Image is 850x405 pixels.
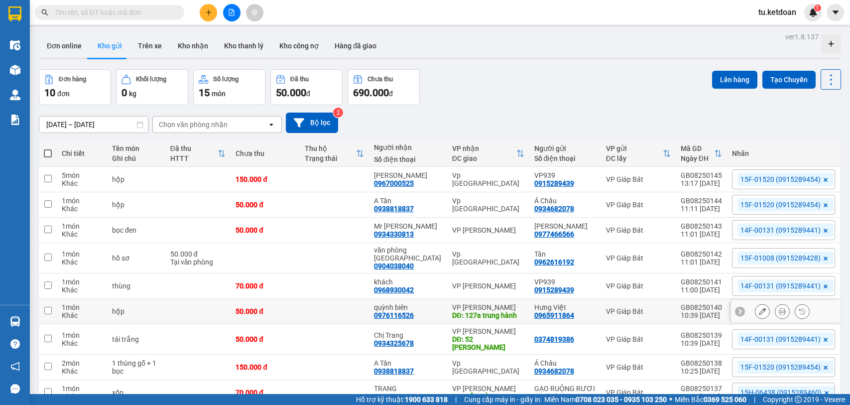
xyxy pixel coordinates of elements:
[236,175,295,183] div: 150.000 đ
[534,359,596,367] div: Á Châu
[814,4,821,11] sup: 1
[236,149,295,157] div: Chưa thu
[62,367,102,375] div: Khác
[452,359,524,375] div: Vp [GEOGRAPHIC_DATA]
[452,303,524,311] div: VP [PERSON_NAME]
[39,69,111,105] button: Đơn hàng10đơn
[374,155,442,163] div: Số điện thoại
[223,4,241,21] button: file-add
[704,396,746,404] strong: 0369 525 060
[286,113,338,133] button: Bộ lọc
[681,331,722,339] div: GB08250139
[136,76,166,83] div: Khối lượng
[405,396,448,404] strong: 1900 633 818
[452,226,524,234] div: VP [PERSON_NAME]
[452,250,524,266] div: Vp [GEOGRAPHIC_DATA]
[464,394,542,405] span: Cung cấp máy in - giấy in:
[62,331,102,339] div: 1 món
[681,311,722,319] div: 10:39 [DATE]
[821,34,841,54] div: Tạo kho hàng mới
[300,140,369,167] th: Toggle SortBy
[681,154,714,162] div: Ngày ĐH
[740,388,822,397] span: 15H-06438 (0915289460)
[374,179,414,187] div: 0967000525
[681,367,722,375] div: 10:25 [DATE]
[374,359,442,367] div: A Tân
[534,230,574,238] div: 0977466566
[606,282,671,290] div: VP Giáp Bát
[740,254,821,263] span: 15F-01008 (0915289428)
[606,226,671,234] div: VP Giáp Bát
[62,286,102,294] div: Khác
[606,389,671,397] div: VP Giáp Bát
[809,8,818,17] img: icon-new-feature
[606,154,663,162] div: ĐC lấy
[216,34,271,58] button: Kho thanh lý
[374,385,442,393] div: TRANG
[534,393,574,401] div: 0965872588
[452,311,524,319] div: DĐ: 127a trung hành
[112,144,160,152] div: Tên món
[62,205,102,213] div: Khác
[112,307,160,315] div: hộp
[827,4,844,21] button: caret-down
[62,385,102,393] div: 1 món
[10,65,20,75] img: warehouse-icon
[750,6,804,18] span: tu.ketdoan
[236,335,295,343] div: 50.000 đ
[534,179,574,187] div: 0915289439
[534,205,574,213] div: 0934682078
[112,359,160,375] div: 1 thùng gỗ + 1 bọc
[606,307,671,315] div: VP Giáp Bát
[62,230,102,238] div: Khác
[212,90,226,98] span: món
[10,339,20,349] span: question-circle
[62,258,102,266] div: Khác
[534,197,596,205] div: Á Châu
[306,90,310,98] span: đ
[170,154,218,162] div: HTTT
[62,149,102,157] div: Chi tiết
[62,171,102,179] div: 5 món
[200,4,217,21] button: plus
[10,90,20,100] img: warehouse-icon
[57,90,70,98] span: đơn
[112,201,160,209] div: hộp
[681,393,722,401] div: 07:31 [DATE]
[681,339,722,347] div: 10:39 [DATE]
[8,6,21,21] img: logo-vxr
[681,144,714,152] div: Mã GD
[534,286,574,294] div: 0915289439
[39,117,148,133] input: Select a date range.
[606,144,663,152] div: VP gửi
[62,278,102,286] div: 1 món
[681,179,722,187] div: 13:17 [DATE]
[534,335,574,343] div: 0374819386
[452,327,524,335] div: VP [PERSON_NAME]
[576,396,667,404] strong: 0708 023 035 - 0935 103 250
[112,282,160,290] div: thùng
[251,9,258,16] span: aim
[534,311,574,319] div: 0965911864
[62,303,102,311] div: 1 món
[534,258,574,266] div: 0962616192
[267,121,275,129] svg: open
[170,144,218,152] div: Đã thu
[447,140,529,167] th: Toggle SortBy
[374,222,442,230] div: Mr Bằng
[205,9,212,16] span: plus
[116,69,188,105] button: Khối lượng0kg
[129,90,136,98] span: kg
[10,40,20,50] img: warehouse-icon
[732,149,835,157] div: Nhãn
[606,335,671,343] div: VP Giáp Bát
[681,230,722,238] div: 11:01 [DATE]
[681,385,722,393] div: GB08250137
[740,226,821,235] span: 14F-00131 (0915289441)
[534,171,596,179] div: VP939
[112,154,160,162] div: Ghi chú
[305,154,356,162] div: Trạng thái
[62,339,102,347] div: Khác
[681,197,722,205] div: GB08250144
[165,140,231,167] th: Toggle SortBy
